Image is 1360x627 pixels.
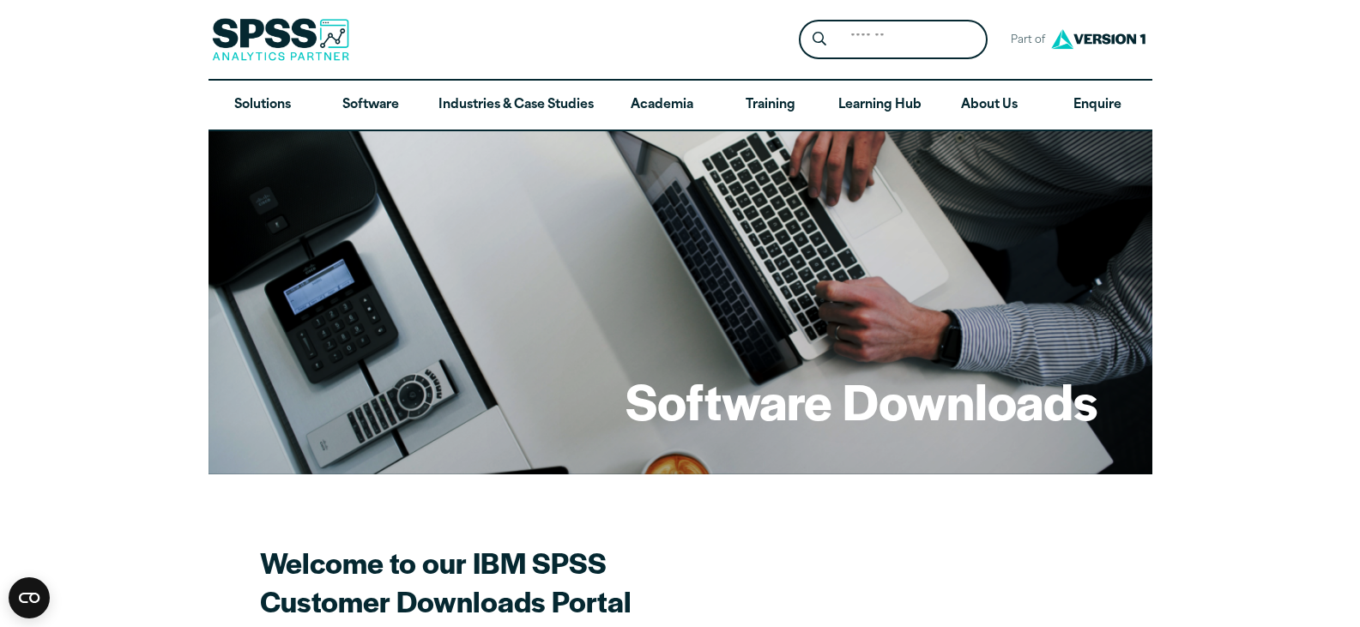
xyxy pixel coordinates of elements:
[607,81,716,130] a: Academia
[209,81,1152,130] nav: Desktop version of site main menu
[9,577,50,618] button: Open CMP widget
[935,81,1043,130] a: About Us
[425,81,607,130] a: Industries & Case Studies
[825,81,935,130] a: Learning Hub
[1043,81,1151,130] a: Enquire
[716,81,824,130] a: Training
[813,32,826,46] svg: Search magnifying glass icon
[209,81,317,130] a: Solutions
[1047,23,1150,55] img: Version1 Logo
[260,543,861,620] h2: Welcome to our IBM SPSS Customer Downloads Portal
[317,81,425,130] a: Software
[1001,28,1047,53] span: Part of
[803,24,835,56] button: Search magnifying glass icon
[626,367,1097,434] h1: Software Downloads
[212,18,349,61] img: SPSS Analytics Partner
[799,20,988,60] form: Site Header Search Form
